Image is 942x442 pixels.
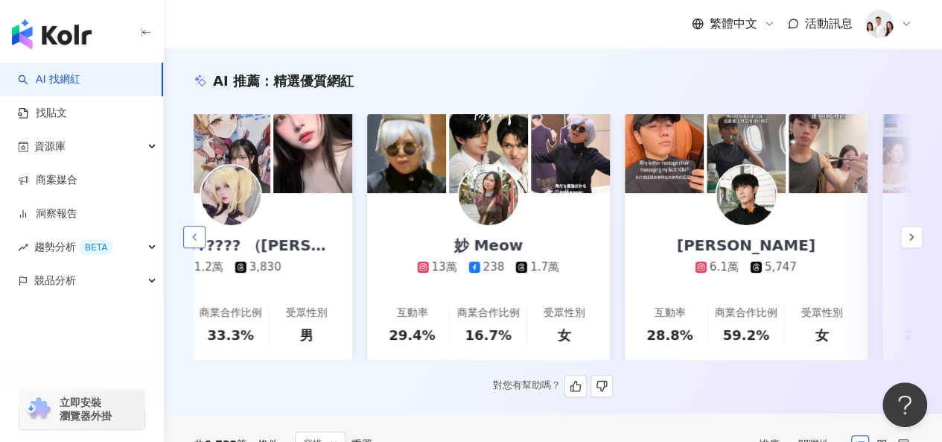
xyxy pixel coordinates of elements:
div: 互動率 [397,306,428,321]
span: 活動訊息 [805,16,853,31]
div: 女 [815,326,829,344]
img: post-image [531,114,610,193]
span: 繁體中文 [710,16,757,32]
div: 商業合作比例 [200,306,262,321]
div: ???? ⟣ ??????? （[PERSON_NAME]餅） [109,235,352,256]
div: 商業合作比例 [715,306,777,321]
img: post-image [367,114,446,193]
div: 13萬 [432,259,457,275]
div: 互動率 [655,306,686,321]
div: 3,830 [249,259,281,275]
span: 立即安裝 瀏覽器外掛 [60,396,112,423]
div: 1.2萬 [194,259,223,275]
img: KOL Avatar [201,165,261,225]
img: chrome extension [24,397,53,421]
div: BETA [79,240,113,255]
div: 33.3% [208,326,254,344]
div: 受眾性別 [544,306,585,321]
span: 趨勢分析 [34,230,113,264]
div: 男 [300,326,314,344]
div: 59.2% [723,326,769,344]
span: 精選優質網紅 [273,73,354,89]
a: 找貼文 [18,106,67,121]
a: 妙 Meow13萬2381.7萬互動率29.4%商業合作比例16.7%受眾性別女 [367,193,610,360]
iframe: Help Scout Beacon - Open [882,382,927,427]
img: post-image [449,114,528,193]
img: post-image [191,114,270,193]
div: 女 [558,326,571,344]
img: post-image [707,114,786,193]
span: rise [18,242,28,253]
img: logo [12,19,92,49]
span: 競品分析 [34,264,76,297]
a: 洞察報告 [18,206,77,221]
div: 對您有幫助嗎？ [493,375,613,397]
span: 資源庫 [34,130,66,163]
div: 5,747 [765,259,797,275]
div: 238 [483,259,505,275]
div: 受眾性別 [801,306,843,321]
div: 16.7% [465,326,512,344]
a: ???? ⟣ ??????? （[PERSON_NAME]餅）1.2萬3,830互動率31%商業合作比例33.3%受眾性別男 [109,193,352,360]
img: post-image [273,114,352,193]
div: 6.1萬 [710,259,739,275]
a: chrome extension立即安裝 瀏覽器外掛 [19,389,144,429]
a: searchAI 找網紅 [18,72,80,87]
div: [PERSON_NAME] [662,235,830,256]
img: post-image [789,114,868,193]
img: KOL Avatar [459,165,518,225]
div: 受眾性別 [286,306,328,321]
div: AI 推薦 ： [213,72,354,90]
img: post-image [625,114,704,193]
div: 1.7萬 [530,259,559,275]
img: KOL Avatar [716,165,776,225]
div: 28.8% [646,326,693,344]
div: 29.4% [389,326,435,344]
img: 20231221_NR_1399_Small.jpg [865,10,894,38]
a: [PERSON_NAME]6.1萬5,747互動率28.8%商業合作比例59.2%受眾性別女 [625,193,868,360]
div: 商業合作比例 [457,306,520,321]
a: 商案媒合 [18,173,77,188]
div: 妙 Meow [439,235,538,256]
